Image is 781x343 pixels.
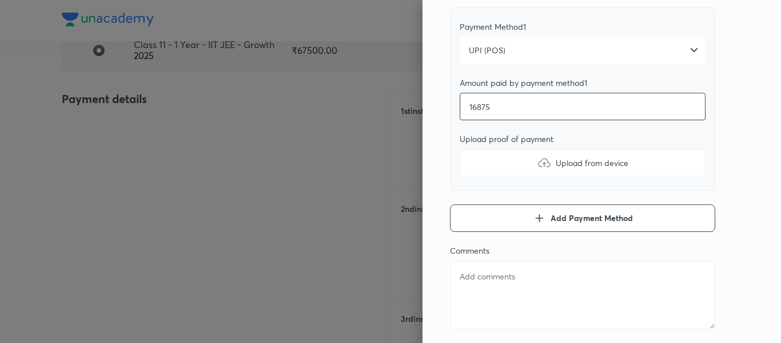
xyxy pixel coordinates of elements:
span: Upload from device [556,157,628,169]
div: Amount paid by payment method 1 [460,78,706,88]
div: Upload proof of payment [460,134,706,144]
span: Add Payment Method [551,212,633,224]
img: upload [537,156,551,169]
input: Add amount [460,93,706,120]
button: Add Payment Method [450,204,715,232]
div: Payment Method 1 [460,22,706,32]
span: UPI (POS) [469,45,505,56]
div: Comments [450,246,715,256]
